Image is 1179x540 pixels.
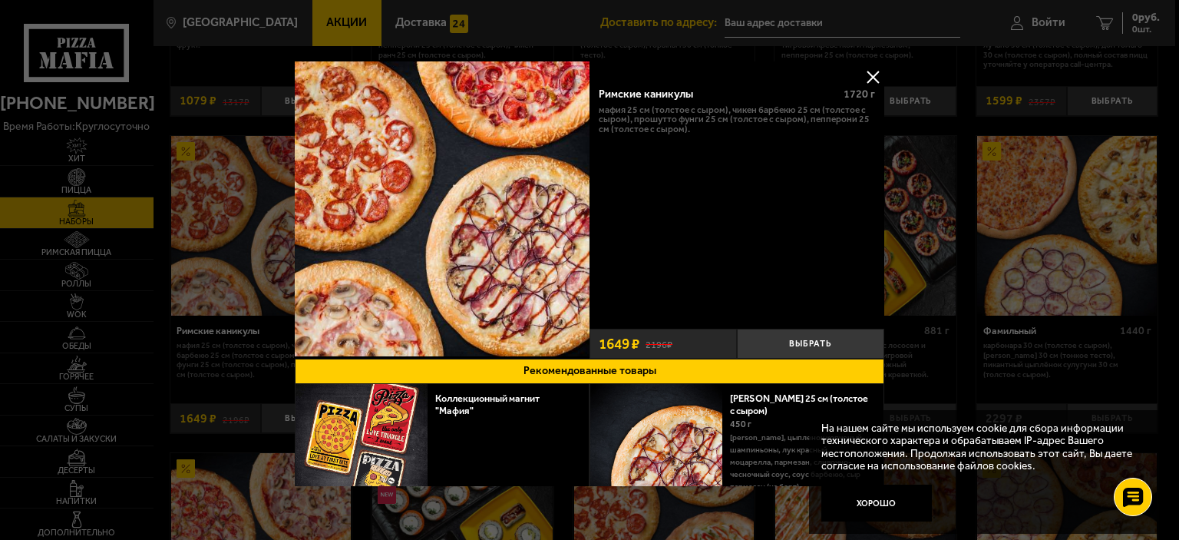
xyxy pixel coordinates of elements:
button: Выбрать [737,329,884,359]
img: Римские каникулы [295,61,589,356]
button: Хорошо [821,485,932,522]
span: 1649 ₽ [599,336,639,351]
span: 1720 г [844,88,875,101]
p: Мафия 25 см (толстое с сыром), Чикен Барбекю 25 см (толстое с сыром), Прошутто Фунги 25 см (толст... [599,105,875,134]
div: Римские каникулы [599,88,832,101]
a: [PERSON_NAME] 25 см (толстое с сыром) [730,393,868,416]
p: [PERSON_NAME], цыпленок копченый, шампиньоны, лук красный, моцарелла, пармезан, сливочно-чесночны... [730,432,872,493]
button: Рекомендованные товары [295,359,884,384]
s: 2196 ₽ [646,337,672,350]
a: Коллекционный магнит "Мафия" [435,393,540,416]
a: Римские каникулы [295,61,589,359]
p: На нашем сайте мы используем cookie для сбора информации технического характера и обрабатываем IP... [821,422,1141,473]
span: 450 г [730,419,751,429]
